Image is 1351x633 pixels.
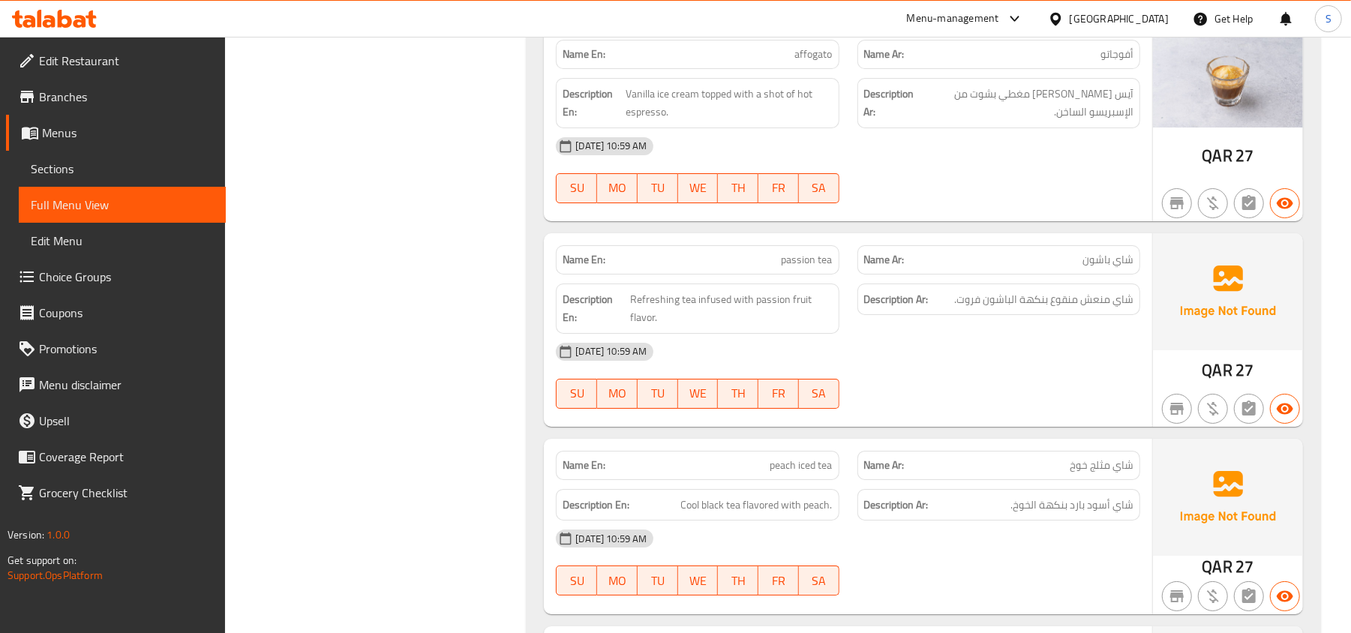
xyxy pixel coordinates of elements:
[684,177,713,199] span: WE
[758,173,799,203] button: FR
[563,382,591,404] span: SU
[6,403,226,439] a: Upsell
[19,223,226,259] a: Edit Menu
[1235,141,1253,170] span: 27
[563,85,622,121] strong: Description En:
[597,565,638,595] button: MO
[907,10,999,28] div: Menu-management
[799,173,839,203] button: SA
[678,379,719,409] button: WE
[6,43,226,79] a: Edit Restaurant
[630,290,833,327] span: Refreshing tea infused with passion fruit flavor.
[19,151,226,187] a: Sections
[569,139,653,153] span: [DATE] 10:59 AM
[39,376,214,394] span: Menu disclaimer
[1235,552,1253,581] span: 27
[638,379,678,409] button: TU
[724,177,752,199] span: TH
[556,565,597,595] button: SU
[556,379,597,409] button: SU
[1325,10,1331,27] span: S
[1162,394,1192,424] button: Not branch specific item
[603,382,632,404] span: MO
[563,496,629,514] strong: Description En:
[556,173,597,203] button: SU
[954,290,1133,309] span: شاي منعش منقوع بنكهة الباشون فروت.
[1162,188,1192,218] button: Not branch specific item
[1270,188,1300,218] button: Available
[678,173,719,203] button: WE
[6,475,226,511] a: Grocery Checklist
[39,88,214,106] span: Branches
[1235,355,1253,385] span: 27
[563,252,605,268] strong: Name En:
[39,448,214,466] span: Coverage Report
[864,46,905,62] strong: Name Ar:
[1153,439,1303,556] img: Ae5nvW7+0k+MAAAAAElFTkSuQmCC
[42,124,214,142] span: Menus
[718,379,758,409] button: TH
[782,252,833,268] span: passion tea
[795,46,833,62] span: affogato
[758,565,799,595] button: FR
[1100,46,1133,62] span: أفوجاتو
[6,331,226,367] a: Promotions
[31,160,214,178] span: Sections
[31,196,214,214] span: Full Menu View
[6,79,226,115] a: Branches
[920,85,1133,121] span: آيس كريم فانيليا مغطي بشوت من الإسبريسو الساخن.
[684,382,713,404] span: WE
[569,532,653,546] span: [DATE] 10:59 AM
[764,177,793,199] span: FR
[1162,581,1192,611] button: Not branch specific item
[563,570,591,592] span: SU
[6,367,226,403] a: Menu disclaimer
[6,295,226,331] a: Coupons
[644,382,672,404] span: TU
[758,379,799,409] button: FR
[864,252,905,268] strong: Name Ar:
[597,379,638,409] button: MO
[563,290,626,327] strong: Description En:
[1070,457,1133,473] span: شاي مثلج خوخ
[864,496,929,514] strong: Description Ar:
[39,412,214,430] span: Upsell
[19,187,226,223] a: Full Menu View
[764,570,793,592] span: FR
[6,115,226,151] a: Menus
[6,259,226,295] a: Choice Groups
[638,565,678,595] button: TU
[770,457,833,473] span: peach iced tea
[718,173,758,203] button: TH
[638,173,678,203] button: TU
[1270,394,1300,424] button: Available
[799,379,839,409] button: SA
[718,565,758,595] button: TH
[1082,252,1133,268] span: شاي باشون
[1202,552,1232,581] span: QAR
[864,290,929,309] strong: Description Ar:
[805,382,833,404] span: SA
[1270,581,1300,611] button: Available
[1070,10,1169,27] div: [GEOGRAPHIC_DATA]
[684,570,713,592] span: WE
[563,177,591,199] span: SU
[1198,188,1228,218] button: Purchased item
[678,565,719,595] button: WE
[681,496,833,514] span: Cool black tea flavored with peach.
[603,570,632,592] span: MO
[799,565,839,595] button: SA
[39,52,214,70] span: Edit Restaurant
[6,439,226,475] a: Coverage Report
[864,85,917,121] strong: Description Ar:
[644,177,672,199] span: TU
[644,570,672,592] span: TU
[1202,141,1232,170] span: QAR
[626,85,833,121] span: Vanilla ice cream topped with a shot of hot espresso.
[569,344,653,358] span: [DATE] 10:59 AM
[724,570,752,592] span: TH
[1153,233,1303,350] img: Ae5nvW7+0k+MAAAAAElFTkSuQmCC
[563,46,605,62] strong: Name En:
[1202,355,1232,385] span: QAR
[1198,394,1228,424] button: Purchased item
